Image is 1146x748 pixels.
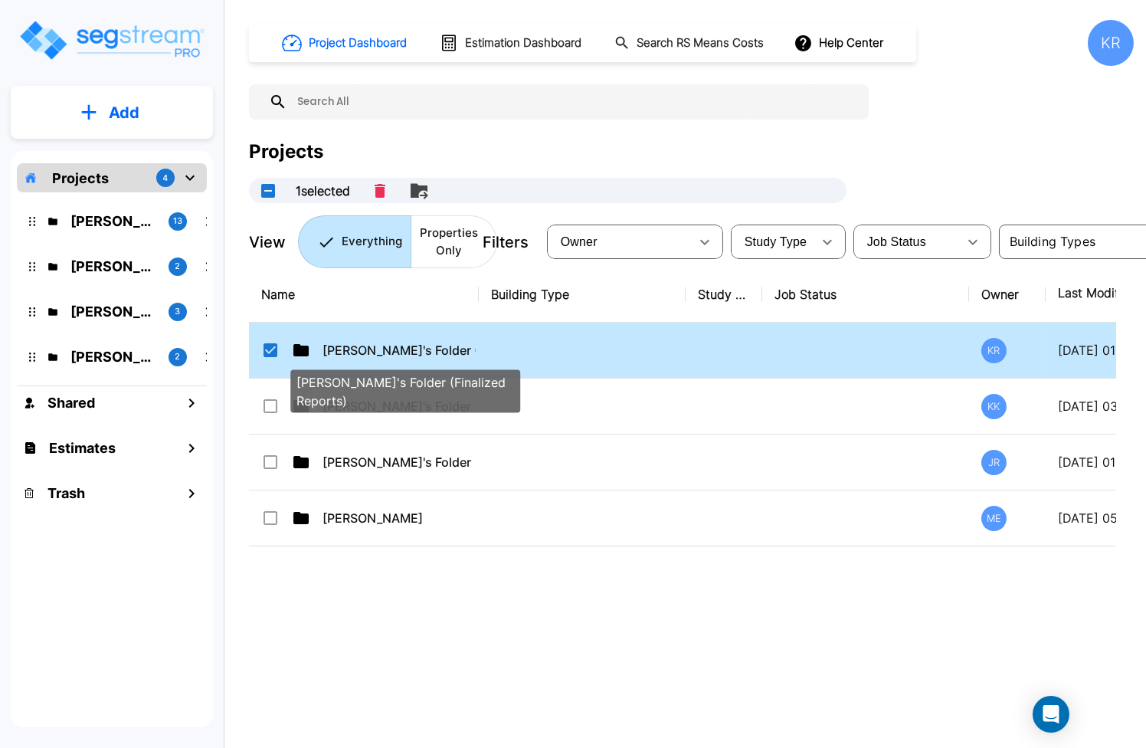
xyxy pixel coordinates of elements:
[323,509,476,527] p: [PERSON_NAME]
[1033,696,1069,733] div: Open Intercom Messenger
[249,231,286,254] p: View
[342,233,402,251] p: Everything
[550,221,689,264] div: Select
[404,176,434,206] button: Move
[867,235,926,248] span: Job Status
[296,373,514,410] p: [PERSON_NAME]'s Folder (Finalized Reports)
[276,26,415,60] button: Project Dashboard
[163,172,169,185] p: 4
[323,453,476,471] p: [PERSON_NAME]'s Folder
[637,34,764,52] h1: Search RS Means Costs
[175,305,181,318] p: 3
[686,267,762,323] th: Study Type
[109,101,139,124] p: Add
[175,350,181,363] p: 2
[323,341,476,359] p: [PERSON_NAME]'s Folder (Finalized Reports)
[70,301,156,322] p: Jon's Folder
[309,34,407,52] h1: Project Dashboard
[981,338,1007,363] div: KR
[368,178,391,204] button: Delete
[249,267,479,323] th: Name
[561,235,598,248] span: Owner
[70,346,156,367] p: M.E. Folder
[18,18,205,62] img: Logo
[856,221,958,264] div: Select
[434,27,590,59] button: Estimation Dashboard
[70,211,156,231] p: Kristina's Folder (Finalized Reports)
[298,215,411,268] button: Everything
[745,235,807,248] span: Study Type
[981,506,1007,531] div: ME
[791,28,889,57] button: Help Center
[1088,20,1134,66] div: KR
[734,221,812,264] div: Select
[298,215,497,268] div: Platform
[762,267,969,323] th: Job Status
[249,138,323,166] div: Projects
[420,225,478,259] p: Properties Only
[47,392,95,413] h1: Shared
[483,231,529,254] p: Filters
[173,215,182,228] p: 13
[70,256,156,277] p: Karina's Folder
[479,267,686,323] th: Building Type
[253,176,283,206] button: UnSelectAll
[411,215,497,268] button: Properties Only
[11,90,213,135] button: Add
[287,84,861,120] input: Search All
[981,394,1007,419] div: KK
[296,182,350,200] p: 1 selected
[175,260,181,273] p: 2
[608,28,772,58] button: Search RS Means Costs
[969,267,1046,323] th: Owner
[47,483,85,504] h1: Trash
[49,438,116,458] h1: Estimates
[981,450,1007,475] div: JR
[52,168,109,189] p: Projects
[465,34,581,52] h1: Estimation Dashboard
